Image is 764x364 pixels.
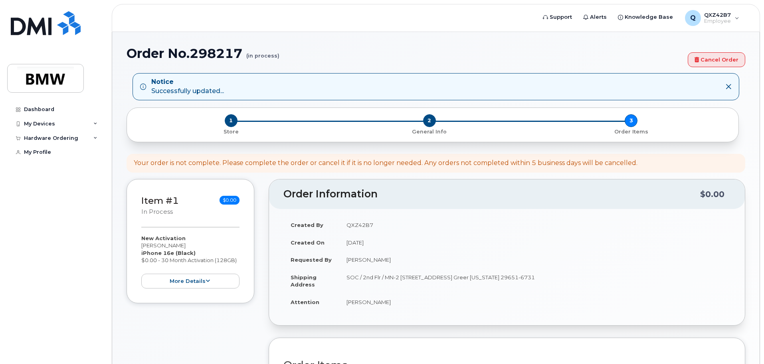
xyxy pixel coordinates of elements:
td: [DATE] [339,234,730,251]
strong: Attention [291,299,319,305]
a: 2 General Info [329,127,530,135]
strong: iPhone 16e (Black) [141,250,196,256]
strong: Shipping Address [291,274,317,288]
strong: Created By [291,222,323,228]
td: QXZ42B7 [339,216,730,234]
a: 1 Store [133,127,329,135]
td: SOC / 2nd Flr / MN-2 [STREET_ADDRESS] Greer [US_STATE] 29651-6731 [339,269,730,293]
button: more details [141,274,239,288]
span: 2 [423,114,436,127]
div: $0.00 [700,187,724,202]
a: Item #1 [141,195,179,206]
p: Store [137,128,325,135]
span: 1 [225,114,238,127]
strong: Created On [291,239,325,246]
div: Your order is not complete. Please complete the order or cancel it if it is no longer needed. Any... [134,159,637,168]
td: [PERSON_NAME] [339,251,730,269]
h1: Order No.298217 [127,46,684,60]
a: Cancel Order [688,52,745,67]
small: (in process) [246,46,279,59]
div: Successfully updated... [151,78,224,96]
p: General Info [332,128,527,135]
strong: New Activation [141,235,186,241]
h2: Order Information [283,189,700,200]
td: [PERSON_NAME] [339,293,730,311]
span: $0.00 [220,196,239,205]
div: [PERSON_NAME] $0.00 - 30 Month Activation (128GB) [141,235,239,288]
strong: Notice [151,78,224,87]
small: in process [141,208,173,215]
strong: Requested By [291,257,332,263]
